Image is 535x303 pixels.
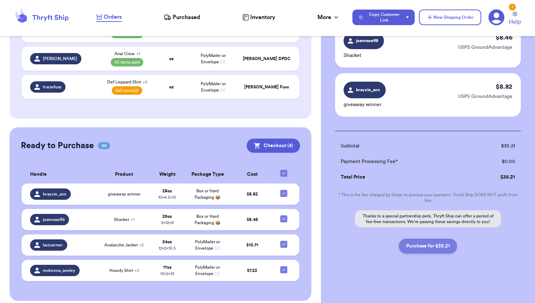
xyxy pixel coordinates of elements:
[183,165,232,183] th: Package Type
[470,138,521,154] td: $ 35.21
[151,165,183,183] th: Weight
[114,217,134,222] span: Shacket
[201,53,226,64] span: PolyMailer or Envelope ✉️
[247,139,300,153] button: Checkout (4)
[246,243,258,247] span: $ 10.71
[232,165,272,183] th: Cost
[247,268,257,273] span: $ 7.22
[470,154,521,169] td: $ 0.00
[399,239,457,254] button: Purchase for $35.21
[458,44,512,51] p: USPS GroundAdvantage
[496,33,512,42] p: $ 8.46
[195,240,220,250] span: PolyMailer or Envelope ✉️
[43,191,67,197] span: braycie_ann
[355,37,379,44] span: joannaself6
[160,272,174,276] span: 10 x 2 x 13
[43,268,75,273] span: mckenna_seeley
[335,154,469,169] td: Payment Processing Fee*
[97,165,151,183] th: Product
[43,242,63,248] span: lacicarmer
[458,93,512,100] p: USPS GroundAdvantage
[43,217,65,222] span: joannaself6
[111,58,143,66] span: All items paid
[242,85,291,90] div: [PERSON_NAME] Fuss
[195,265,220,276] span: PolyMailer or Envelope ✉️
[242,56,291,62] div: [PERSON_NAME] DPDC
[335,138,469,154] td: Subtotal
[201,82,226,92] span: PolyMailer or Envelope ✉️
[108,191,140,197] span: giveaway winner
[317,13,340,22] div: More
[162,214,172,218] strong: 25 oz
[169,85,174,89] strong: oz
[162,189,172,193] strong: 28 oz
[355,210,501,227] p: Thanks to a special partnership perk, Thryft Ship can offer a period of fee-free transactions. We...
[335,192,521,203] p: * This is the fee charged by Stripe to process your payment. Thryft Ship DOES NOT profit from this.
[242,13,275,22] a: Inventory
[163,265,172,269] strong: 17 oz
[419,10,481,25] button: New Shipping Order
[96,13,122,22] a: Orders
[134,268,139,273] span: + 2
[136,52,140,56] span: + 1
[162,240,172,244] strong: 24 oz
[169,57,174,61] strong: oz
[104,13,122,21] span: Orders
[107,79,147,85] span: Def Leppard Shirt
[173,13,200,22] span: Purchased
[43,56,77,62] span: [PERSON_NAME]
[158,195,176,199] span: 10 x 4.5 x 15
[161,221,174,225] span: 3 x 12 x 9
[30,171,47,178] span: Handle
[195,214,220,225] span: Box or Hard Packaging 📦
[344,52,384,59] p: Shacket
[109,268,139,273] span: Howdy Shirt
[496,82,512,92] p: $ 8.82
[139,243,144,247] span: + 2
[250,13,275,22] span: Inventory
[352,10,415,25] button: Copy Customer Link
[509,12,521,26] a: Help
[488,9,505,25] a: 1
[195,189,220,199] span: Box or Hard Packaging 📦
[247,192,258,196] span: $ 8.82
[114,51,140,57] span: Ariat Crew
[131,217,134,222] span: + 1
[98,142,110,149] span: 04
[344,101,386,108] p: giveaway winner
[509,18,521,26] span: Help
[470,169,521,185] td: $ 35.21
[43,84,61,90] span: traciefuss
[112,86,142,95] span: Still owes (2)
[356,87,381,93] span: braycie_ann
[509,4,516,11] div: 1
[159,246,176,250] span: 12 x 2 x 15.5
[104,242,144,248] span: Avalanche Jacket
[164,13,200,22] a: Purchased
[143,80,147,84] span: + 2
[247,217,258,222] span: $ 8.46
[21,140,94,151] h2: Ready to Purchase
[335,169,469,185] td: Total Price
